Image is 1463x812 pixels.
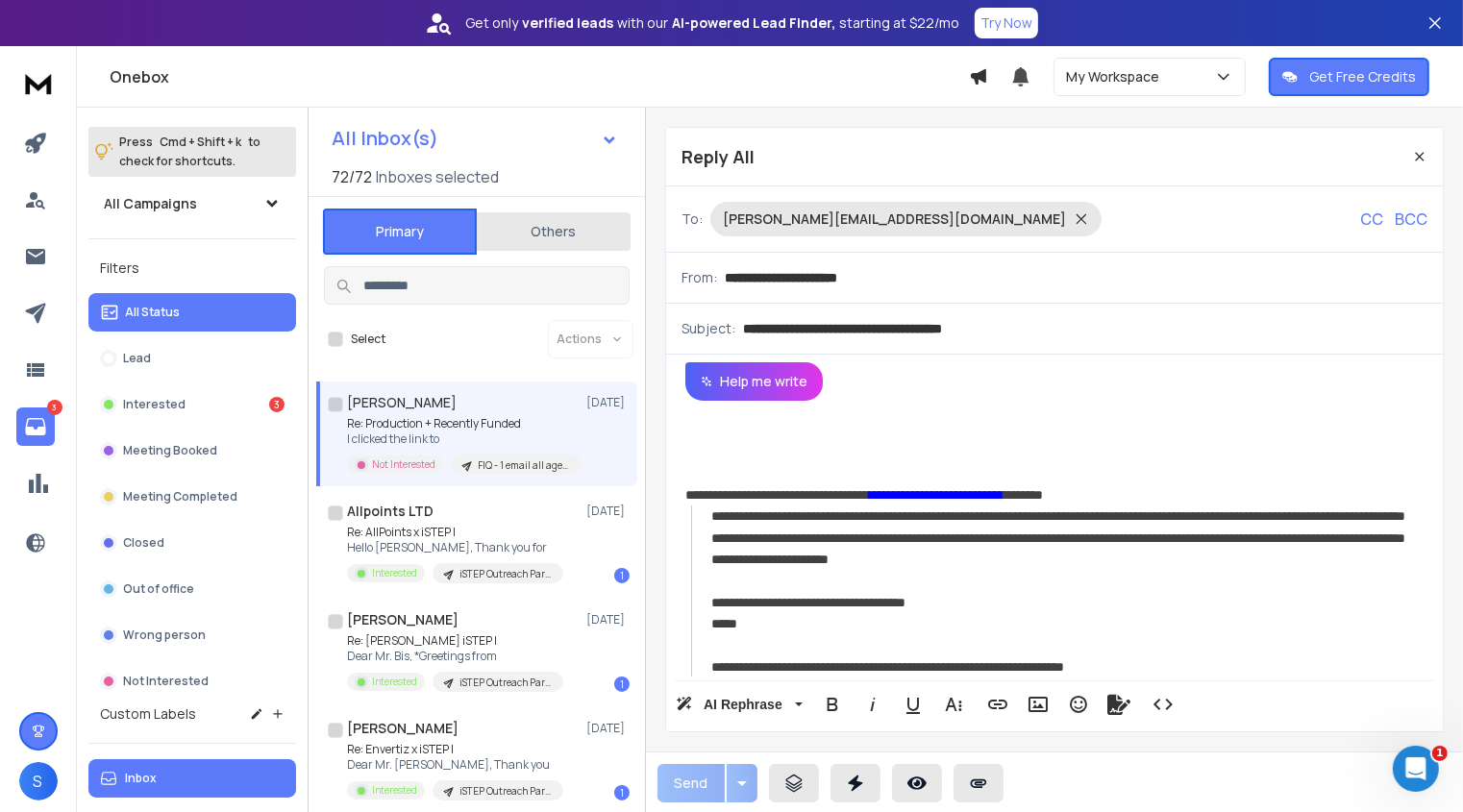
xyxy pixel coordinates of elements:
[586,395,630,410] p: [DATE]
[104,194,197,213] h1: All Campaigns
[1432,746,1448,761] span: 1
[372,675,417,689] p: Interested
[125,771,157,786] p: Inbox
[88,570,296,608] button: Out of office
[125,305,180,320] p: All Status
[1395,208,1427,231] p: BCC
[1360,208,1383,231] p: CC
[323,209,477,255] button: Primary
[19,762,58,800] button: S
[376,165,499,188] h3: Inboxes selected
[332,129,438,148] h1: All Inbox(s)
[1101,685,1137,724] button: Signature
[459,784,552,799] p: iSTEP Outreach Partner
[855,685,891,724] button: Italic (⌘I)
[682,209,703,229] p: To:
[347,649,563,664] p: Dear Mr. Bis, *Greetings from
[895,685,931,724] button: Underline (⌘U)
[347,719,459,738] h1: [PERSON_NAME]
[682,143,755,170] p: Reply All
[332,165,372,188] span: 72 / 72
[477,210,631,253] button: Others
[459,676,552,690] p: iSTEP Outreach Partner
[672,685,806,724] button: AI Rephrase
[123,397,186,412] p: Interested
[682,319,735,338] p: Subject:
[1066,67,1167,86] p: My Workspace
[672,13,835,33] strong: AI-powered Lead Finder,
[347,416,578,431] p: Re: Production + Recently Funded
[372,783,417,798] p: Interested
[586,721,630,736] p: [DATE]
[119,133,260,171] p: Press to check for shortcuts.
[723,209,1066,229] p: [PERSON_NAME][EMAIL_ADDRESS][DOMAIN_NAME]
[372,566,417,580] p: Interested
[465,13,959,33] p: Get only with our starting at $22/mo
[123,674,209,689] p: Not Interested
[980,13,1032,33] p: Try Now
[478,458,570,473] p: FIQ - 1 email all agencies
[347,393,457,412] h1: [PERSON_NAME]
[682,268,717,287] p: From:
[614,677,630,692] div: 1
[1145,685,1181,724] button: Code View
[88,478,296,516] button: Meeting Completed
[88,431,296,470] button: Meeting Booked
[123,443,217,458] p: Meeting Booked
[123,535,164,551] p: Closed
[123,351,151,366] p: Lead
[88,662,296,701] button: Not Interested
[1393,746,1439,792] iframe: Intercom live chat
[347,540,563,555] p: Hello [PERSON_NAME], Thank you for
[700,697,786,713] span: AI Rephrase
[1269,58,1429,96] button: Get Free Credits
[88,185,296,223] button: All Campaigns
[685,362,823,401] button: Help me write
[1020,685,1056,724] button: Insert Image (⌘P)
[88,524,296,562] button: Closed
[16,407,55,446] a: 3
[1309,67,1416,86] p: Get Free Credits
[347,742,563,757] p: Re: Envertiz x iSTEP |
[351,332,385,347] label: Select
[269,397,285,412] div: 3
[814,685,851,724] button: Bold (⌘B)
[347,502,434,521] h1: Allpoints LTD
[123,581,194,597] p: Out of office
[88,759,296,798] button: Inbox
[47,400,62,415] p: 3
[123,489,237,504] p: Meeting Completed
[123,627,206,643] p: Wrong person
[459,567,552,581] p: iSTEP Outreach Partner
[19,65,58,101] img: logo
[614,568,630,583] div: 1
[372,457,435,472] p: Not Interested
[1060,685,1097,724] button: Emoticons
[110,65,969,88] h1: Onebox
[347,757,563,773] p: Dear Mr. [PERSON_NAME], Thank you
[316,119,633,158] button: All Inbox(s)
[88,255,296,282] h3: Filters
[347,610,459,629] h1: [PERSON_NAME]
[935,685,972,724] button: More Text
[88,339,296,378] button: Lead
[88,385,296,424] button: Interested3
[586,612,630,627] p: [DATE]
[975,8,1038,38] button: Try Now
[88,616,296,654] button: Wrong person
[979,685,1016,724] button: Insert Link (⌘K)
[88,293,296,332] button: All Status
[586,504,630,519] p: [DATE]
[347,525,563,540] p: Re: AllPoints x iSTEP |
[614,785,630,800] div: 1
[157,131,244,153] span: Cmd + Shift + k
[347,431,578,447] p: I clicked the link to
[522,13,613,33] strong: verified leads
[100,704,196,724] h3: Custom Labels
[347,633,563,649] p: Re: [PERSON_NAME] iSTEP |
